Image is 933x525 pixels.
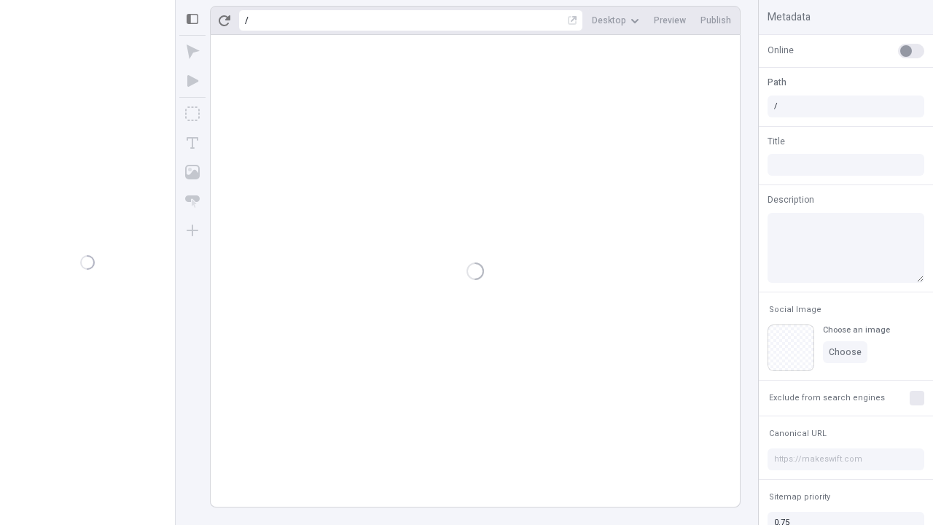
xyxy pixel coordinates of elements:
span: Canonical URL [769,428,827,439]
span: Description [768,193,814,206]
span: Sitemap priority [769,491,830,502]
button: Box [179,101,206,127]
button: Button [179,188,206,214]
button: Social Image [766,301,824,319]
button: Preview [648,9,692,31]
input: https://makeswift.com [768,448,924,470]
span: Social Image [769,304,821,315]
span: Desktop [592,15,626,26]
button: Text [179,130,206,156]
button: Publish [695,9,737,31]
button: Desktop [586,9,645,31]
div: / [245,15,249,26]
button: Exclude from search engines [766,389,888,407]
span: Path [768,76,786,89]
button: Sitemap priority [766,489,833,506]
span: Exclude from search engines [769,392,885,403]
span: Online [768,44,794,57]
button: Choose [823,341,867,363]
span: Choose [829,346,862,358]
span: Preview [654,15,686,26]
button: Image [179,159,206,185]
div: Choose an image [823,324,890,335]
span: Publish [700,15,731,26]
span: Title [768,135,785,148]
button: Canonical URL [766,425,829,443]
